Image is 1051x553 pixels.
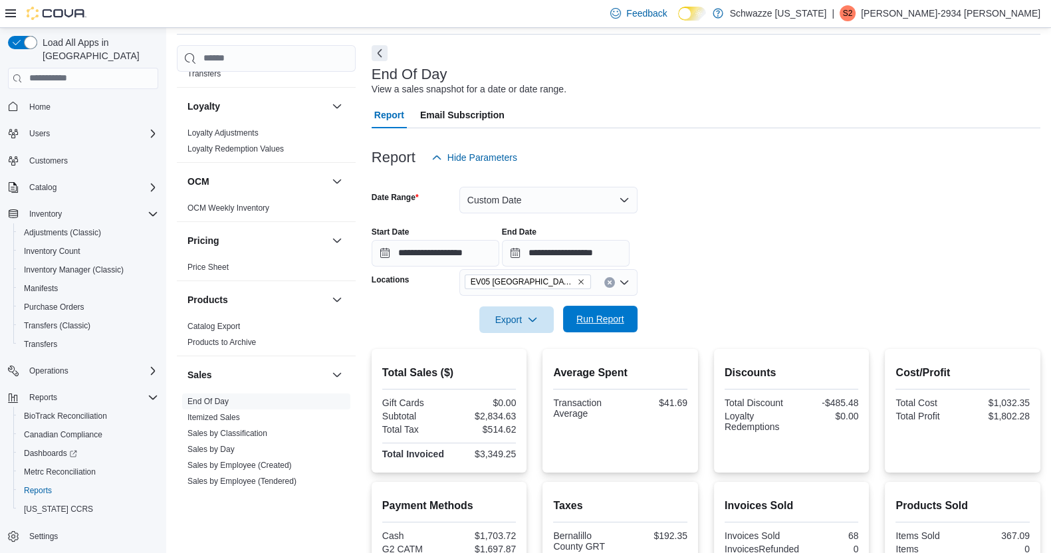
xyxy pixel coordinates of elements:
[895,397,960,408] div: Total Cost
[3,178,164,197] button: Catalog
[3,97,164,116] button: Home
[24,265,124,275] span: Inventory Manager (Classic)
[13,298,164,316] button: Purchase Orders
[372,227,409,237] label: Start Date
[187,477,296,486] a: Sales by Employee (Tendered)
[29,209,62,219] span: Inventory
[895,365,1030,381] h2: Cost/Profit
[187,397,229,406] a: End Of Day
[725,498,859,514] h2: Invoices Sold
[329,173,345,189] button: OCM
[37,36,158,62] span: Load All Apps in [GEOGRAPHIC_DATA]
[13,463,164,481] button: Metrc Reconciliation
[840,5,856,21] div: Steven-2934 Fuentes
[187,445,235,454] a: Sales by Day
[382,411,447,421] div: Subtotal
[19,225,106,241] a: Adjustments (Classic)
[19,318,158,334] span: Transfers (Classic)
[29,128,50,139] span: Users
[13,335,164,354] button: Transfers
[187,128,259,138] span: Loyalty Adjustments
[19,336,62,352] a: Transfers
[24,485,52,496] span: Reports
[29,392,57,403] span: Reports
[13,316,164,335] button: Transfers (Classic)
[382,397,447,408] div: Gift Cards
[372,192,419,203] label: Date Range
[24,411,107,421] span: BioTrack Reconciliation
[725,411,789,432] div: Loyalty Redemptions
[374,102,404,128] span: Report
[24,126,158,142] span: Users
[372,45,388,61] button: Next
[24,206,67,222] button: Inventory
[3,124,164,143] button: Users
[177,318,356,356] div: Products
[553,365,687,381] h2: Average Spent
[19,225,158,241] span: Adjustments (Classic)
[19,262,158,278] span: Inventory Manager (Classic)
[187,175,326,188] button: OCM
[678,7,706,21] input: Dark Mode
[382,365,517,381] h2: Total Sales ($)
[24,206,158,222] span: Inventory
[465,275,591,289] span: EV05 Uptown
[329,292,345,308] button: Products
[187,234,326,247] button: Pricing
[372,66,447,82] h3: End Of Day
[19,464,101,480] a: Metrc Reconciliation
[563,306,638,332] button: Run Report
[725,530,789,541] div: Invoices Sold
[24,389,62,405] button: Reports
[24,504,93,514] span: [US_STATE] CCRS
[19,262,129,278] a: Inventory Manager (Classic)
[187,461,292,470] a: Sales by Employee (Created)
[420,102,505,128] span: Email Subscription
[24,227,101,238] span: Adjustments (Classic)
[177,259,356,280] div: Pricing
[24,467,96,477] span: Metrc Reconciliation
[29,102,51,112] span: Home
[13,279,164,298] button: Manifests
[19,501,98,517] a: [US_STATE] CCRS
[24,126,55,142] button: Users
[29,156,68,166] span: Customers
[187,368,212,382] h3: Sales
[13,425,164,444] button: Canadian Compliance
[372,240,499,267] input: Press the down key to open a popover containing a calendar.
[187,413,240,422] a: Itemized Sales
[843,5,853,21] span: S2
[452,424,517,435] div: $514.62
[794,530,859,541] div: 68
[24,179,158,195] span: Catalog
[19,427,108,443] a: Canadian Compliance
[372,82,566,96] div: View a sales snapshot for a date or date range.
[623,530,687,541] div: $192.35
[479,306,554,333] button: Export
[452,449,517,459] div: $3,349.25
[187,234,219,247] h3: Pricing
[13,407,164,425] button: BioTrack Reconciliation
[187,337,256,348] span: Products to Archive
[24,363,158,379] span: Operations
[19,483,57,498] a: Reports
[965,397,1030,408] div: $1,032.35
[24,246,80,257] span: Inventory Count
[19,318,96,334] a: Transfers (Classic)
[24,528,63,544] a: Settings
[187,368,326,382] button: Sales
[29,531,58,542] span: Settings
[187,144,284,154] a: Loyalty Redemption Values
[329,367,345,383] button: Sales
[382,498,517,514] h2: Payment Methods
[24,363,74,379] button: Operations
[604,277,615,288] button: Clear input
[24,153,73,169] a: Customers
[619,277,630,288] button: Open list of options
[553,397,618,419] div: Transaction Average
[187,203,269,213] span: OCM Weekly Inventory
[187,262,229,273] span: Price Sheet
[471,275,574,288] span: EV05 [GEOGRAPHIC_DATA]
[372,150,415,166] h3: Report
